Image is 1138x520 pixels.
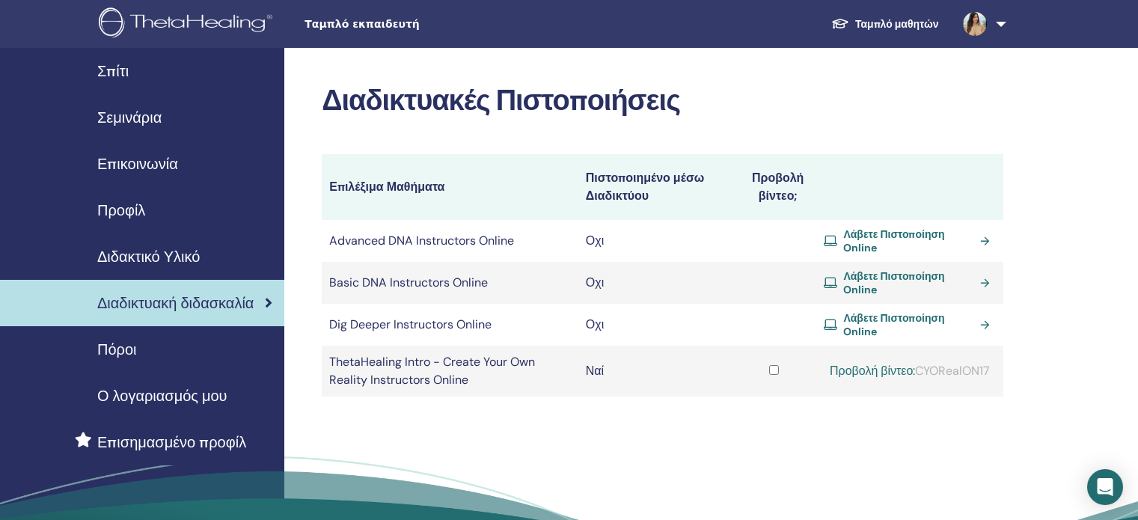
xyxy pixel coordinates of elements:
[819,10,951,38] a: Ταμπλό μαθητών
[322,262,578,304] td: Basic DNA Instructors Online
[97,385,227,407] span: Ο λογαριασμός μου
[322,84,1003,118] h2: Διαδικτυακές Πιστοποιήσεις
[97,60,129,82] span: Σπίτι
[1087,469,1123,505] div: Open Intercom Messenger
[97,431,246,453] span: Επισημασμένο προφίλ
[824,269,996,296] a: Λάβετε Πιστοποίηση Online
[97,292,254,314] span: Διαδικτυακή διδασκαλία
[322,220,578,262] td: Advanced DNA Instructors Online
[578,346,732,397] td: Ναί
[578,262,732,304] td: Οχι
[97,338,137,361] span: Πόροι
[824,362,996,380] div: CYORealON17
[843,311,973,338] span: Λάβετε Πιστοποίηση Online
[830,363,915,379] a: Προβολή βίντεο:
[97,153,178,175] span: Επικοινωνία
[831,17,849,30] img: graduation-cap-white.svg
[97,245,200,268] span: Διδακτικό Υλικό
[963,12,987,36] img: default.jpg
[322,154,578,220] th: Επιλέξιμα Μαθήματα
[824,311,996,338] a: Λάβετε Πιστοποίηση Online
[578,304,732,346] td: Οχι
[322,346,578,397] td: ThetaHealing Intro - Create Your Own Reality Instructors Online
[99,7,278,41] img: logo.png
[578,220,732,262] td: Οχι
[732,154,817,220] th: Προβολή βίντεο;
[322,304,578,346] td: Dig Deeper Instructors Online
[578,154,732,220] th: Πιστοποιημένο μέσω Διαδικτύου
[305,16,529,32] span: Ταμπλό εκπαιδευτή
[843,269,973,296] span: Λάβετε Πιστοποίηση Online
[843,227,973,254] span: Λάβετε Πιστοποίηση Online
[97,199,145,221] span: Προφίλ
[824,227,996,254] a: Λάβετε Πιστοποίηση Online
[97,106,162,129] span: Σεμινάρια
